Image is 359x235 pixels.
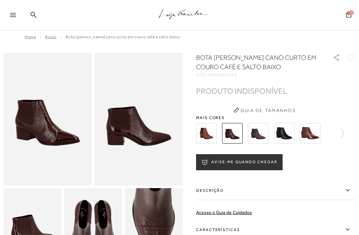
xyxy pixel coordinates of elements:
img: BOTA CHELSEA CANO CURTO VERNIZ MALBEC [300,123,320,144]
h1: BOTA [PERSON_NAME] CANO CURTO EM COURO CAFÉ E SALTO BAIXO [196,53,317,71]
div: PRODUTO INDISPONÍVEL [196,87,287,94]
img: Bota chelsea cano curto castanho [196,123,217,144]
a: Botas [45,35,57,39]
span: 0 [349,10,354,15]
a: Acesse o Guia de Cuidados [196,210,252,215]
button: Guia de Tamanhos [231,105,298,116]
div: CÓD: [196,73,326,77]
img: image [3,53,92,185]
img: image [94,53,183,185]
button: 0 [344,11,353,20]
label: Descrição [196,181,356,200]
span: BOTA [PERSON_NAME] CANO CURTO EM COURO CAFÉ E SALTO BAIXO [66,35,180,39]
a: Home [25,35,36,39]
img: BOTA CHELSEA CANO CURTO EM COURO CAFÉ E SALTO BAIXO [222,123,243,144]
button: AVISE-ME QUANDO CHEGAR [196,154,283,170]
span: 1052002939 [208,72,238,77]
img: Bota chelsea cano curto preta [274,123,295,144]
img: BOTA CHELSEA CANO CURTO EM COURO CAFÉ E SALTO BAIXO [248,123,269,144]
span: Mais cores [196,116,356,120]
